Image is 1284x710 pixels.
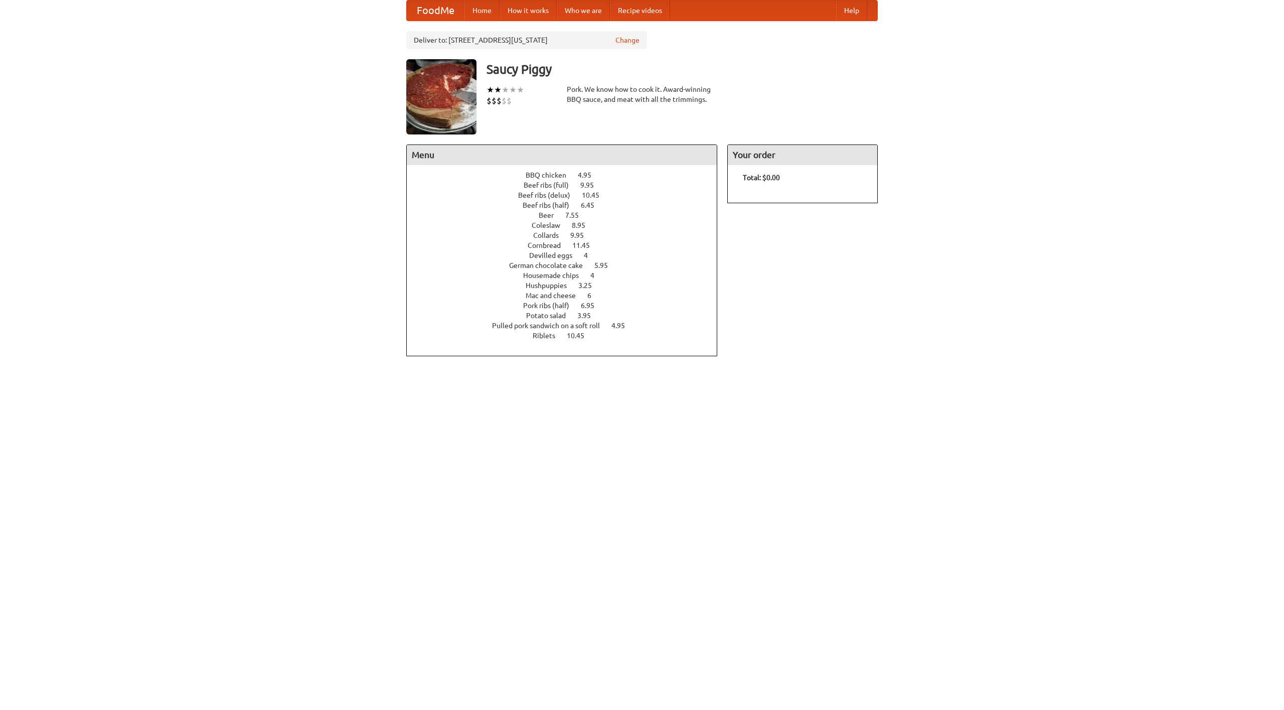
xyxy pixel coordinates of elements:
span: Hushpuppies [526,281,577,290]
li: ★ [517,84,524,95]
span: Collards [533,231,569,239]
span: Cornbread [528,241,571,249]
b: Total: $0.00 [743,174,780,182]
h3: Saucy Piggy [487,59,878,79]
a: Help [836,1,867,21]
img: angular.jpg [406,59,476,134]
span: Beef ribs (delux) [518,191,580,199]
a: Hushpuppies 3.25 [526,281,610,290]
span: 10.45 [582,191,609,199]
span: Beer [539,211,564,219]
a: Mac and cheese 6 [526,292,610,300]
span: Beef ribs (full) [524,181,579,189]
span: 4 [590,271,604,279]
span: 8.95 [572,221,595,229]
a: How it works [500,1,557,21]
a: Riblets 10.45 [533,332,603,340]
span: Riblets [533,332,565,340]
li: ★ [487,84,494,95]
span: Devilled eggs [529,251,582,259]
div: Deliver to: [STREET_ADDRESS][US_STATE] [406,31,647,49]
a: German chocolate cake 5.95 [509,261,626,269]
span: 11.45 [572,241,600,249]
span: 4.95 [578,171,601,179]
li: $ [507,95,512,106]
a: FoodMe [407,1,464,21]
a: Pork ribs (half) 6.95 [523,302,613,310]
span: Pulled pork sandwich on a soft roll [492,322,610,330]
a: Home [464,1,500,21]
span: Coleslaw [532,221,570,229]
a: Beef ribs (full) 9.95 [524,181,612,189]
span: Mac and cheese [526,292,586,300]
span: 4 [584,251,598,259]
a: Pulled pork sandwich on a soft roll 4.95 [492,322,644,330]
span: 6.95 [581,302,604,310]
span: 6.45 [581,201,604,209]
li: ★ [502,84,509,95]
a: Change [615,35,639,45]
li: $ [487,95,492,106]
a: Devilled eggs 4 [529,251,606,259]
span: Housemade chips [523,271,589,279]
span: Pork ribs (half) [523,302,579,310]
a: Potato salad 3.95 [526,312,609,320]
span: 3.95 [577,312,601,320]
span: 6 [587,292,601,300]
div: Pork. We know how to cook it. Award-winning BBQ sauce, and meat with all the trimmings. [567,84,717,104]
a: Beer 7.55 [539,211,597,219]
a: Collards 9.95 [533,231,602,239]
span: Beef ribs (half) [523,201,579,209]
span: 4.95 [611,322,635,330]
a: Beef ribs (half) 6.45 [523,201,613,209]
li: $ [497,95,502,106]
span: 7.55 [565,211,589,219]
a: Who we are [557,1,610,21]
span: German chocolate cake [509,261,593,269]
a: Housemade chips 4 [523,271,613,279]
span: 3.25 [578,281,602,290]
span: 9.95 [580,181,604,189]
span: 9.95 [570,231,594,239]
h4: Your order [728,145,877,165]
a: Coleslaw 8.95 [532,221,604,229]
a: Beef ribs (delux) 10.45 [518,191,618,199]
a: Cornbread 11.45 [528,241,608,249]
a: Recipe videos [610,1,670,21]
span: 10.45 [567,332,594,340]
li: ★ [509,84,517,95]
li: $ [502,95,507,106]
span: BBQ chicken [526,171,576,179]
li: ★ [494,84,502,95]
a: BBQ chicken 4.95 [526,171,610,179]
span: Potato salad [526,312,576,320]
h4: Menu [407,145,717,165]
span: 5.95 [594,261,618,269]
li: $ [492,95,497,106]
